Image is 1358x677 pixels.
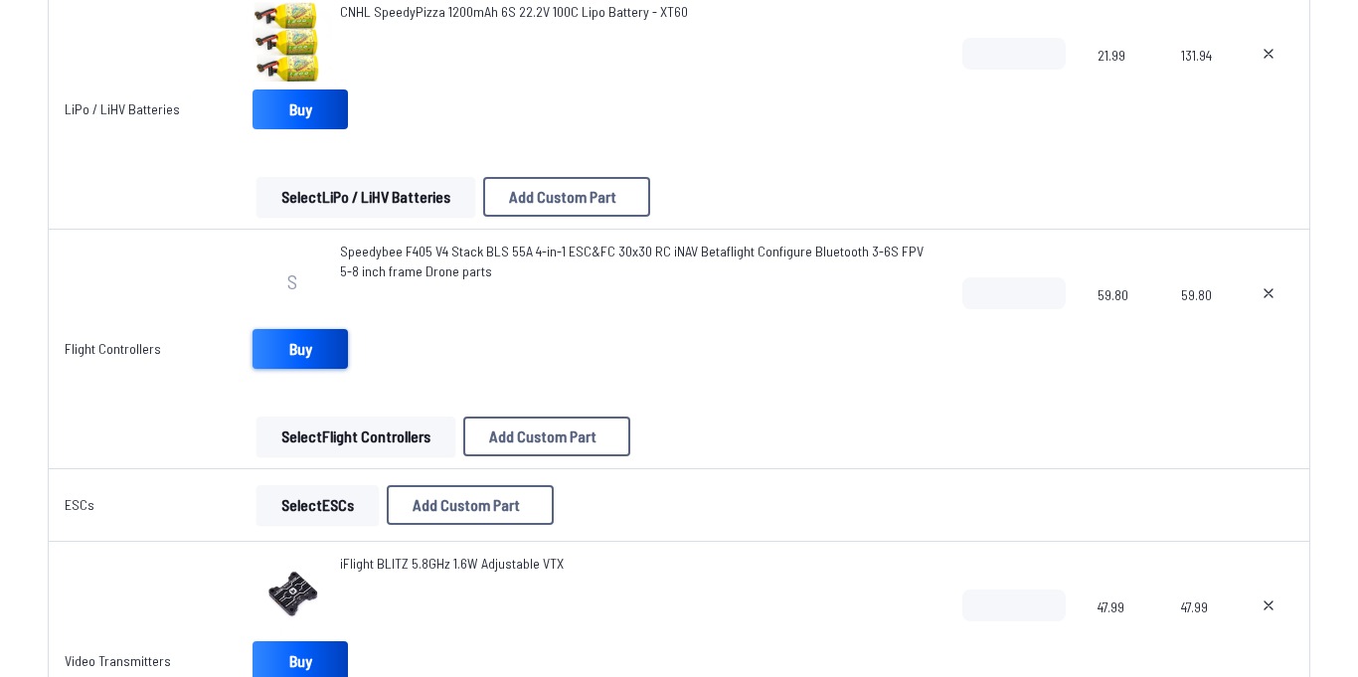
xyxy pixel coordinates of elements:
[1098,38,1149,133] span: 21.99
[256,485,379,525] button: SelectESCs
[65,100,180,117] a: LiPo / LiHV Batteries
[287,271,297,291] span: S
[253,417,459,456] a: SelectFlight Controllers
[340,554,564,574] a: iFlight BLITZ 5.8GHz 1.6W Adjustable VTX
[253,2,332,82] img: image
[253,485,383,525] a: SelectESCs
[483,177,650,217] button: Add Custom Part
[253,329,348,369] a: Buy
[65,652,171,669] a: Video Transmitters
[256,417,455,456] button: SelectFlight Controllers
[253,554,332,633] img: image
[413,497,520,513] span: Add Custom Part
[1181,38,1212,133] span: 131.94
[340,3,688,20] span: CNHL SpeedyPizza 1200mAh 6S 22.2V 100C Lipo Battery - XT60
[253,89,348,129] a: Buy
[340,242,930,281] span: Speedybee F405 V4 Stack BLS 55A 4-in-1 ESC&FC 30x30 RC iNAV Betaflight Configure Bluetooth 3-6S F...
[340,2,688,22] a: CNHL SpeedyPizza 1200mAh 6S 22.2V 100C Lipo Battery - XT60
[509,189,616,205] span: Add Custom Part
[65,496,94,513] a: ESCs
[65,340,161,357] a: Flight Controllers
[489,428,596,444] span: Add Custom Part
[253,177,479,217] a: SelectLiPo / LiHV Batteries
[387,485,554,525] button: Add Custom Part
[256,177,475,217] button: SelectLiPo / LiHV Batteries
[1098,277,1149,373] span: 59.80
[463,417,630,456] button: Add Custom Part
[340,555,564,572] span: iFlight BLITZ 5.8GHz 1.6W Adjustable VTX
[1181,277,1212,373] span: 59.80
